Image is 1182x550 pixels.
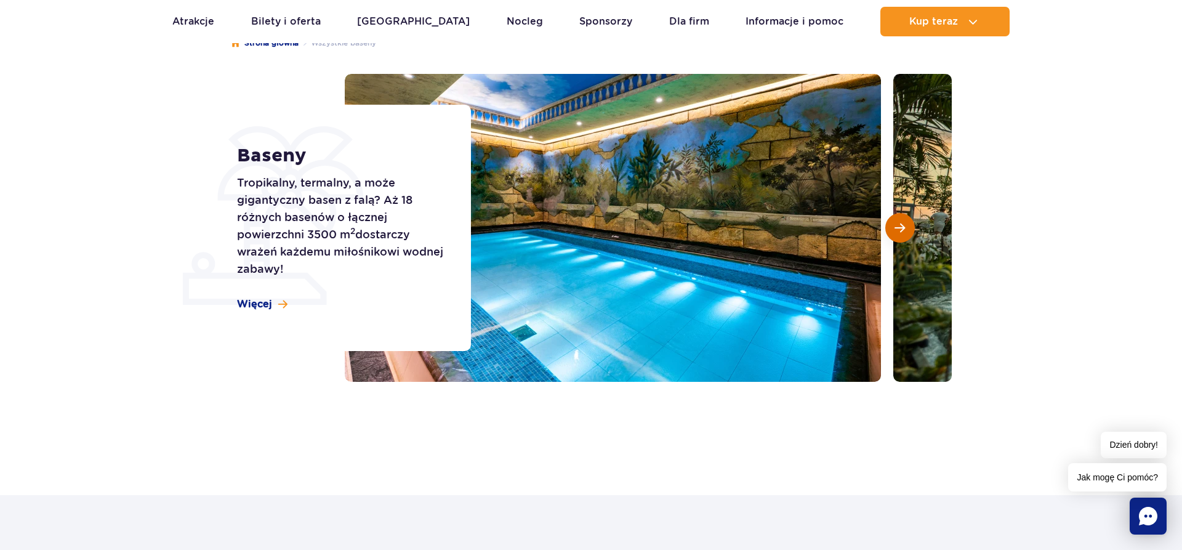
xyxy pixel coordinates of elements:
[237,297,272,311] span: Więcej
[357,7,470,36] a: [GEOGRAPHIC_DATA]
[507,7,543,36] a: Nocleg
[237,145,443,167] h1: Baseny
[880,7,1010,36] button: Kup teraz
[251,7,321,36] a: Bilety i oferta
[345,74,881,382] img: Ciepły basen wewnętrzny z tropikalnymi malowidłami na ścianach
[1101,432,1167,458] span: Dzień dobry!
[885,213,915,243] button: Następny slajd
[237,174,443,278] p: Tropikalny, termalny, a może gigantyczny basen z falą? Aż 18 różnych basenów o łącznej powierzchn...
[237,297,287,311] a: Więcej
[669,7,709,36] a: Dla firm
[1068,463,1167,491] span: Jak mogę Ci pomóc?
[231,37,299,49] a: Strona główna
[172,7,214,36] a: Atrakcje
[1130,498,1167,535] div: Chat
[350,226,355,236] sup: 2
[746,7,843,36] a: Informacje i pomoc
[299,37,376,49] li: Wszystkie baseny
[909,16,958,27] span: Kup teraz
[579,7,632,36] a: Sponsorzy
